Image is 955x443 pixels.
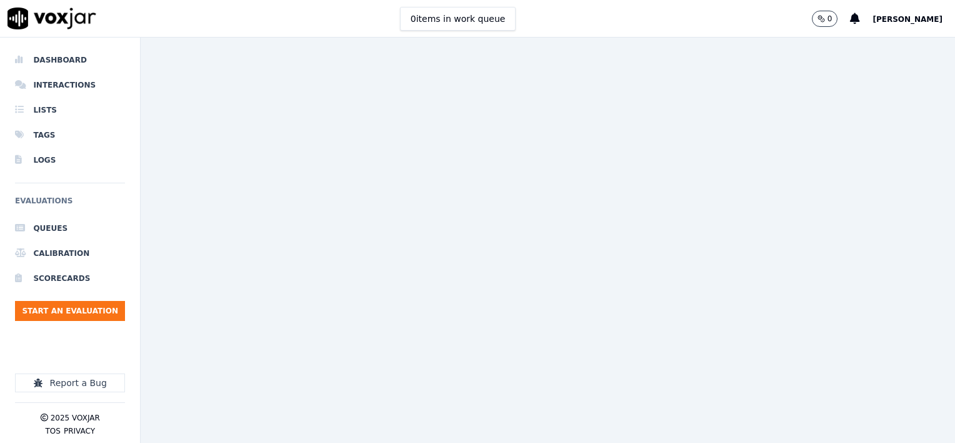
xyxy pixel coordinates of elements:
a: Lists [15,98,125,123]
h6: Evaluations [15,193,125,216]
a: Calibration [15,241,125,266]
a: Interactions [15,73,125,98]
button: Privacy [64,426,95,436]
button: TOS [45,426,60,436]
button: 0 [812,11,851,27]
p: 0 [827,14,832,24]
a: Scorecards [15,266,125,291]
span: [PERSON_NAME] [872,15,942,24]
button: 0items in work queue [400,7,516,31]
a: Logs [15,148,125,173]
img: voxjar logo [7,8,96,29]
button: 0 [812,11,838,27]
button: Start an Evaluation [15,301,125,321]
button: [PERSON_NAME] [872,11,955,26]
a: Tags [15,123,125,148]
p: 2025 Voxjar [51,413,100,423]
a: Queues [15,216,125,241]
button: Report a Bug [15,374,125,392]
a: Dashboard [15,48,125,73]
